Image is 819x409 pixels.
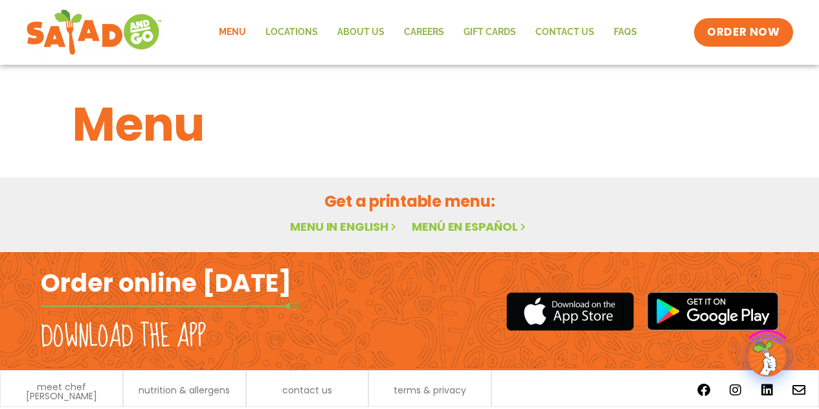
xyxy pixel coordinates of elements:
a: FAQs [604,18,647,47]
a: Careers [394,18,454,47]
nav: Menu [209,18,647,47]
img: fork [41,303,300,310]
a: Menú en español [412,218,528,235]
a: ORDER NOW [694,18,792,47]
a: Locations [256,18,328,47]
a: nutrition & allergens [139,386,230,395]
h2: Get a printable menu: [73,190,747,213]
h2: Order online [DATE] [41,267,291,299]
a: contact us [282,386,332,395]
a: meet chef [PERSON_NAME] [7,382,116,401]
a: Contact Us [526,18,604,47]
h1: Menu [73,89,747,159]
a: Menu in English [290,218,399,235]
h2: Download the app [41,319,206,355]
span: ORDER NOW [707,25,780,40]
a: Menu [209,18,256,47]
a: GIFT CARDS [454,18,526,47]
img: new-SAG-logo-768×292 [26,6,163,58]
a: terms & privacy [394,386,466,395]
img: appstore [506,290,634,333]
a: About Us [328,18,394,47]
img: google_play [647,292,779,331]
